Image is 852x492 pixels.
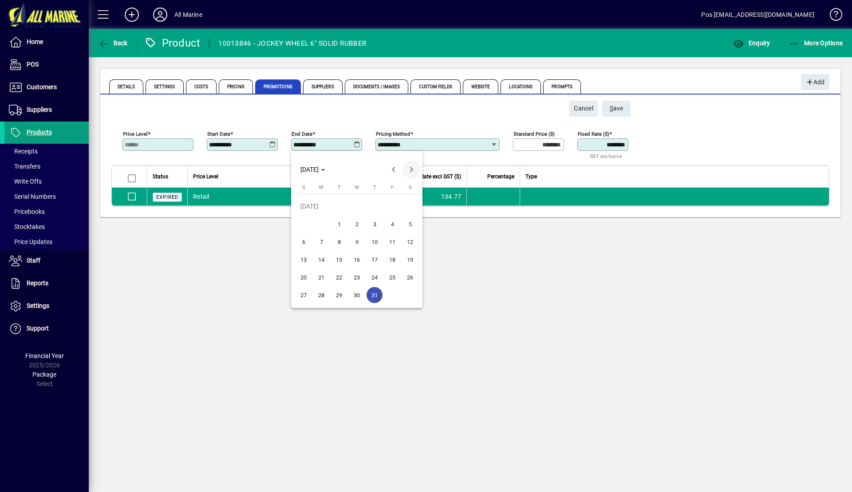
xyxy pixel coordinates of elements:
[349,216,365,232] span: 2
[312,251,330,268] button: Mon Jul 14 2025
[402,161,420,178] button: Next month
[296,269,312,285] span: 20
[300,166,319,173] span: [DATE]
[383,251,401,268] button: Fri Jul 18 2025
[367,252,383,268] span: 17
[402,234,418,250] span: 12
[366,268,383,286] button: Thu Jul 24 2025
[348,233,366,251] button: Wed Jul 09 2025
[349,234,365,250] span: 9
[373,185,376,190] span: T
[402,216,418,232] span: 5
[367,216,383,232] span: 3
[385,161,402,178] button: Previous month
[319,185,323,190] span: M
[384,252,400,268] span: 18
[366,233,383,251] button: Thu Jul 10 2025
[295,251,312,268] button: Sun Jul 13 2025
[391,185,394,190] span: F
[366,286,383,304] button: Thu Jul 31 2025
[295,268,312,286] button: Sun Jul 20 2025
[296,287,312,303] span: 27
[295,197,419,215] td: [DATE]
[331,269,347,285] span: 22
[331,234,347,250] span: 8
[402,252,418,268] span: 19
[383,268,401,286] button: Fri Jul 25 2025
[295,233,312,251] button: Sun Jul 06 2025
[367,269,383,285] span: 24
[409,185,412,190] span: S
[331,252,347,268] span: 15
[331,287,347,303] span: 29
[349,252,365,268] span: 16
[297,161,329,177] button: Choose month and year
[312,233,330,251] button: Mon Jul 07 2025
[331,216,347,232] span: 1
[296,252,312,268] span: 13
[330,233,348,251] button: Tue Jul 08 2025
[384,216,400,232] span: 4
[330,251,348,268] button: Tue Jul 15 2025
[330,215,348,233] button: Tue Jul 01 2025
[366,215,383,233] button: Thu Jul 03 2025
[296,234,312,250] span: 6
[366,251,383,268] button: Thu Jul 17 2025
[348,251,366,268] button: Wed Jul 16 2025
[367,234,383,250] span: 10
[338,185,341,190] span: T
[302,185,305,190] span: S
[402,269,418,285] span: 26
[401,268,419,286] button: Sat Jul 26 2025
[401,251,419,268] button: Sat Jul 19 2025
[348,286,366,304] button: Wed Jul 30 2025
[313,287,329,303] span: 28
[401,215,419,233] button: Sat Jul 05 2025
[330,286,348,304] button: Tue Jul 29 2025
[383,233,401,251] button: Fri Jul 11 2025
[355,185,359,190] span: W
[384,234,400,250] span: 11
[384,269,400,285] span: 25
[349,287,365,303] span: 30
[330,268,348,286] button: Tue Jul 22 2025
[295,286,312,304] button: Sun Jul 27 2025
[383,215,401,233] button: Fri Jul 04 2025
[312,286,330,304] button: Mon Jul 28 2025
[313,252,329,268] span: 14
[313,234,329,250] span: 7
[349,269,365,285] span: 23
[367,287,383,303] span: 31
[313,269,329,285] span: 21
[348,268,366,286] button: Wed Jul 23 2025
[312,268,330,286] button: Mon Jul 21 2025
[348,215,366,233] button: Wed Jul 02 2025
[401,233,419,251] button: Sat Jul 12 2025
